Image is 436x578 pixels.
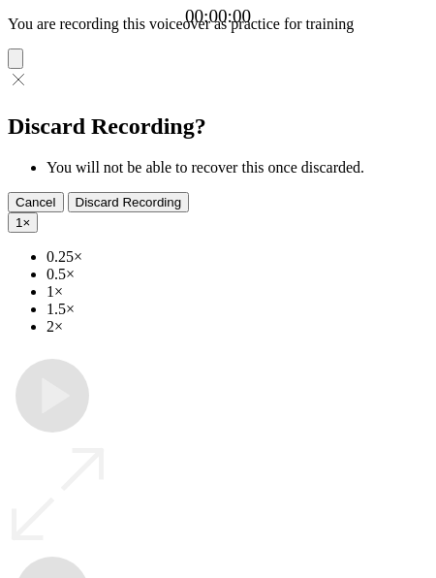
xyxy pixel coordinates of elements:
li: 0.25× [47,248,428,266]
button: Cancel [8,192,64,212]
li: You will not be able to recover this once discarded. [47,159,428,177]
p: You are recording this voiceover as practice for training [8,16,428,33]
li: 2× [47,318,428,336]
li: 0.5× [47,266,428,283]
li: 1.5× [47,301,428,318]
a: 00:00:00 [185,6,251,27]
h2: Discard Recording? [8,113,428,140]
li: 1× [47,283,428,301]
button: Discard Recording [68,192,190,212]
span: 1 [16,215,22,230]
button: 1× [8,212,38,233]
